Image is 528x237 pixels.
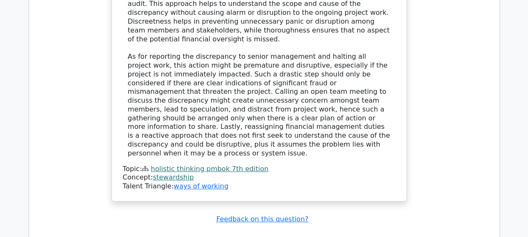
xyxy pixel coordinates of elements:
div: Topic: [123,165,395,174]
a: Feedback on this question? [216,215,308,223]
div: Concept: [123,173,395,182]
a: holistic thinking pmbok 7th edition [151,165,268,173]
a: stewardship [153,173,194,181]
div: Talent Triangle: [123,165,395,191]
a: ways of working [173,182,228,190]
